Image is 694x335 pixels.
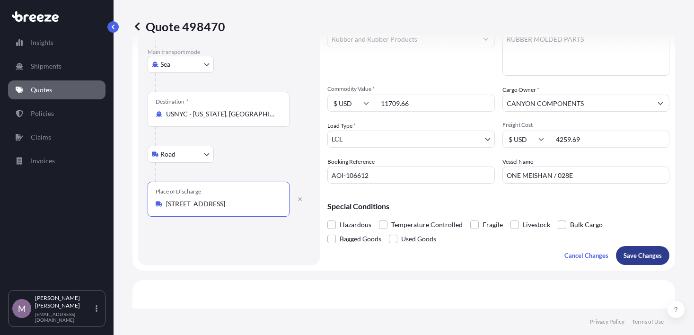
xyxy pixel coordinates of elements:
p: Special Conditions [327,203,669,210]
div: Place of Discharge [156,188,201,195]
span: Bagged Goods [340,232,381,246]
p: Insights [31,38,53,47]
p: Quotes [31,85,52,95]
button: Select transport [148,146,214,163]
p: Policies [31,109,54,118]
button: Select transport [148,56,214,73]
input: Enter name [502,167,670,184]
a: Policies [8,104,105,123]
a: Quotes [8,80,105,99]
textarea: RUBBER MOLDED PARTS [502,30,670,76]
p: Invoices [31,156,55,166]
input: Destination [166,109,278,119]
label: Booking Reference [327,157,375,167]
div: Destination [156,98,189,106]
p: Cancel Changes [564,251,608,260]
span: Used Goods [401,232,436,246]
a: Shipments [8,57,105,76]
a: Claims [8,128,105,147]
a: Invoices [8,151,105,170]
span: Road [160,150,176,159]
p: [PERSON_NAME] [PERSON_NAME] [35,294,94,309]
button: Show suggestions [652,95,669,112]
input: Enter amount [550,131,670,148]
p: Save Changes [624,251,662,260]
input: Your internal reference [327,167,495,184]
span: Temperature Controlled [391,218,463,232]
a: Privacy Policy [590,318,624,326]
span: Freight Cost [502,121,670,129]
label: Cargo Owner [502,85,539,95]
a: Terms of Use [632,318,664,326]
button: LCL [327,131,495,148]
input: Full name [503,95,652,112]
span: Hazardous [340,218,371,232]
input: Place of Discharge [166,199,278,209]
p: Quote 498470 [132,19,225,34]
input: Type amount [375,95,495,112]
span: Load Type [327,121,356,131]
span: Sea [160,60,170,69]
button: Cancel Changes [557,246,616,265]
p: [EMAIL_ADDRESS][DOMAIN_NAME] [35,311,94,323]
p: Claims [31,132,51,142]
span: Bulk Cargo [570,218,603,232]
label: Vessel Name [502,157,533,167]
span: Commodity Value [327,85,495,93]
a: Insights [8,33,105,52]
span: LCL [332,134,343,144]
span: Livestock [523,218,550,232]
span: Fragile [483,218,503,232]
button: Save Changes [616,246,669,265]
span: M [18,304,26,313]
p: Shipments [31,62,61,71]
